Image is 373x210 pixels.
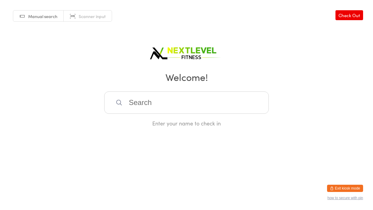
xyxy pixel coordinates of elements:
[104,91,269,114] input: Search
[149,42,224,62] img: Next Level Fitness
[28,13,57,19] span: Manual search
[335,10,363,20] a: Check Out
[79,13,106,19] span: Scanner input
[327,196,363,200] button: how to secure with pin
[327,185,363,192] button: Exit kiosk mode
[104,119,269,127] div: Enter your name to check in
[6,70,367,84] h2: Welcome!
